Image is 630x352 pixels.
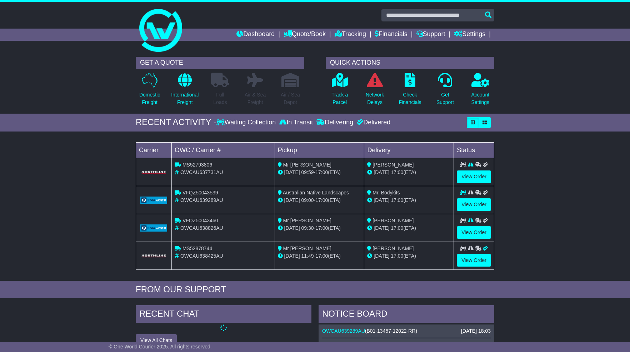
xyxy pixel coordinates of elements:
a: OWCAU639289AU [322,328,365,334]
span: 09:00 [301,197,314,203]
div: Delivering [315,119,355,127]
a: Financials [375,29,407,41]
a: View Order [457,226,491,239]
div: RECENT CHAT [136,305,311,324]
span: OWCAU637731AU [180,169,223,175]
span: OWCAU638425AU [180,253,223,259]
a: InternationalFreight [171,73,199,110]
span: 09:30 [301,225,314,231]
a: Support [416,29,445,41]
img: GetCarrierServiceLogo [140,197,167,204]
p: Domestic Freight [139,91,160,106]
div: (ETA) [367,169,451,176]
span: [DATE] [374,225,389,231]
span: 17:00 [315,197,328,203]
span: 17:00 [391,253,403,259]
p: Account Settings [471,91,490,106]
img: GetCarrierServiceLogo [140,170,167,174]
button: View All Chats [136,334,177,347]
span: OWCAU639289AU [180,197,223,203]
div: (ETA) [367,224,451,232]
p: Air & Sea Freight [245,91,266,106]
span: 09:59 [301,169,314,175]
img: GetCarrierServiceLogo [140,254,167,258]
p: Full Loads [211,91,229,106]
span: 17:00 [391,225,403,231]
div: - (ETA) [278,252,361,260]
span: [PERSON_NAME] [372,246,414,251]
p: Air / Sea Depot [281,91,300,106]
span: Australian Native Landscapes [283,190,349,195]
div: RECENT ACTIVITY - [136,117,216,128]
div: (ETA) [367,197,451,204]
p: Network Delays [366,91,384,106]
span: VFQZ50043539 [182,190,218,195]
p: Check Financials [399,91,421,106]
span: MS52878744 [182,246,212,251]
a: Quote/Book [284,29,326,41]
a: AccountSettings [471,73,490,110]
span: MS52793806 [182,162,212,168]
span: [DATE] [284,169,300,175]
span: [DATE] [374,169,389,175]
span: 17:00 [315,253,328,259]
a: Settings [454,29,485,41]
p: Track a Parcel [331,91,348,106]
div: - (ETA) [278,169,361,176]
span: Mr [PERSON_NAME] [283,162,331,168]
td: Pickup [275,142,364,158]
div: FROM OUR SUPPORT [136,284,494,295]
span: OWCAU638826AU [180,225,223,231]
span: Mr [PERSON_NAME] [283,218,331,223]
td: Delivery [364,142,454,158]
div: GET A QUOTE [136,57,304,69]
span: [DATE] [284,253,300,259]
span: 17:00 [315,169,328,175]
span: [DATE] [284,197,300,203]
a: CheckFinancials [399,73,422,110]
span: [DATE] [284,225,300,231]
a: DomesticFreight [139,73,160,110]
span: B01-13457-12022-RR [367,328,416,334]
td: OWC / Carrier # [172,142,275,158]
span: Mr [PERSON_NAME] [283,246,331,251]
p: Get Support [436,91,454,106]
div: QUICK ACTIONS [326,57,494,69]
div: [DATE] 18:03 [461,328,491,334]
div: - (ETA) [278,197,361,204]
div: (ETA) [367,252,451,260]
span: [DATE] [374,197,389,203]
span: © One World Courier 2025. All rights reserved. [109,344,212,349]
a: Dashboard [236,29,275,41]
div: Delivered [355,119,390,127]
div: ( ) [322,328,491,334]
div: NOTICE BOARD [319,305,494,324]
div: - (ETA) [278,224,361,232]
div: In Transit [277,119,315,127]
a: NetworkDelays [365,73,384,110]
a: Tracking [335,29,366,41]
p: International Freight [171,91,199,106]
a: View Order [457,170,491,183]
span: 17:00 [315,225,328,231]
a: View Order [457,254,491,267]
span: [PERSON_NAME] [372,162,414,168]
img: GetCarrierServiceLogo [140,224,167,232]
span: 11:49 [301,253,314,259]
div: Waiting Collection [216,119,277,127]
span: 17:00 [391,197,403,203]
span: Mr. Bodykits [372,190,400,195]
span: VFQZ50043460 [182,218,218,223]
span: 17:00 [391,169,403,175]
a: GetSupport [436,73,454,110]
span: [PERSON_NAME] [372,218,414,223]
a: Track aParcel [331,73,348,110]
td: Carrier [136,142,172,158]
span: [DATE] [374,253,389,259]
a: View Order [457,198,491,211]
td: Status [454,142,494,158]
